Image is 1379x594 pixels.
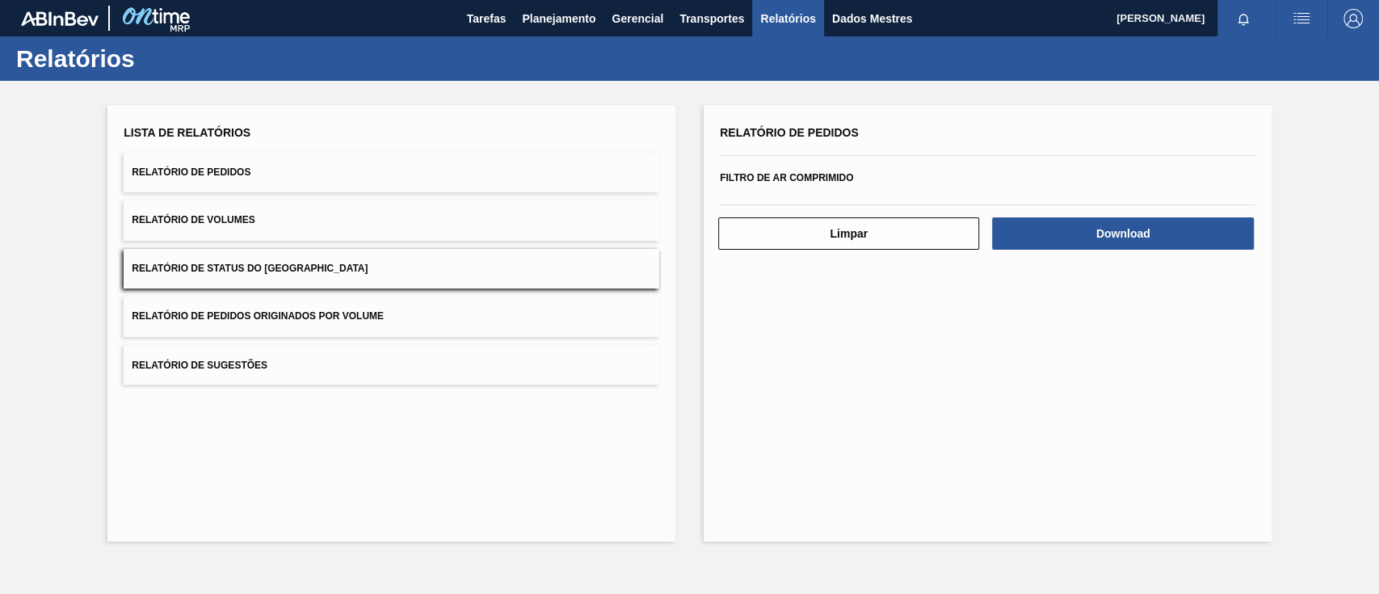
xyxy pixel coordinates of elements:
[679,12,744,25] font: Transportes
[1343,9,1363,28] img: Sair
[720,172,853,183] font: Filtro de ar comprimido
[522,12,595,25] font: Planejamento
[760,12,815,25] font: Relatórios
[124,297,659,336] button: Relatório de Pedidos Originados por Volume
[132,311,384,322] font: Relatório de Pedidos Originados por Volume
[1116,12,1205,24] font: [PERSON_NAME]
[132,359,267,370] font: Relatório de Sugestões
[124,249,659,289] button: Relatório de Status do [GEOGRAPHIC_DATA]
[21,11,99,26] img: TNhmsLtSVTkK8tSr43FrP2fwEKptu5GPRR3wAAAABJRU5ErkJggg==
[830,227,868,240] font: Limpar
[612,12,663,25] font: Gerencial
[467,12,507,25] font: Tarefas
[992,217,1253,250] button: Download
[132,166,250,178] font: Relatório de Pedidos
[16,45,135,72] font: Relatórios
[124,345,659,385] button: Relatório de Sugestões
[124,153,659,192] button: Relatório de Pedidos
[1217,7,1269,30] button: Notificações
[832,12,913,25] font: Dados Mestres
[718,217,979,250] button: Limpar
[1096,227,1150,240] font: Download
[1292,9,1311,28] img: ações do usuário
[124,200,659,240] button: Relatório de Volumes
[132,215,254,226] font: Relatório de Volumes
[132,263,368,274] font: Relatório de Status do [GEOGRAPHIC_DATA]
[124,126,250,139] font: Lista de Relatórios
[720,126,859,139] font: Relatório de Pedidos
